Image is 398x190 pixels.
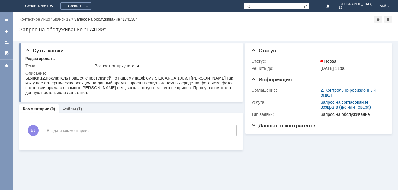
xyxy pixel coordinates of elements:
[74,17,137,21] div: Запрос на обслуживание "174138"
[50,106,55,111] div: (0)
[19,17,72,21] a: Контактное лицо "Брянск 12"
[320,88,376,97] a: 2. Контрольно-ревизионный отдел
[339,6,373,10] span: 12
[251,123,315,129] span: Данные о контрагенте
[251,77,292,83] span: Информация
[19,27,392,33] div: Запрос на обслуживание "174138"
[60,2,91,10] div: Создать
[320,100,371,110] a: Запрос на согласование возврата (д/с или товара)
[384,16,392,23] div: Сделать домашней страницей
[2,48,11,58] a: Мои согласования
[25,71,236,76] div: Описание:
[77,106,82,111] div: (1)
[23,106,50,111] a: Комментарии
[320,112,383,117] div: Запрос на обслуживание
[251,48,276,54] span: Статус
[251,100,319,105] div: Услуга:
[95,64,235,68] div: Возврат от пркупателя
[28,125,39,136] span: Б1
[251,112,319,117] div: Тип заявки:
[320,66,345,71] span: [DATE] 11:00
[2,38,11,47] a: Мои заявки
[25,64,93,68] div: Тема:
[251,66,319,71] div: Решить до:
[2,27,11,36] a: Создать заявку
[320,59,336,64] span: Новая
[251,59,319,64] div: Статус:
[25,56,55,61] div: Редактировать
[25,48,63,54] span: Суть заявки
[374,16,382,23] div: Добавить в избранное
[19,17,74,21] div: /
[251,88,319,93] div: Соглашение:
[62,106,76,111] a: Файлы
[303,3,309,8] span: Расширенный поиск
[339,2,373,6] span: [GEOGRAPHIC_DATA]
